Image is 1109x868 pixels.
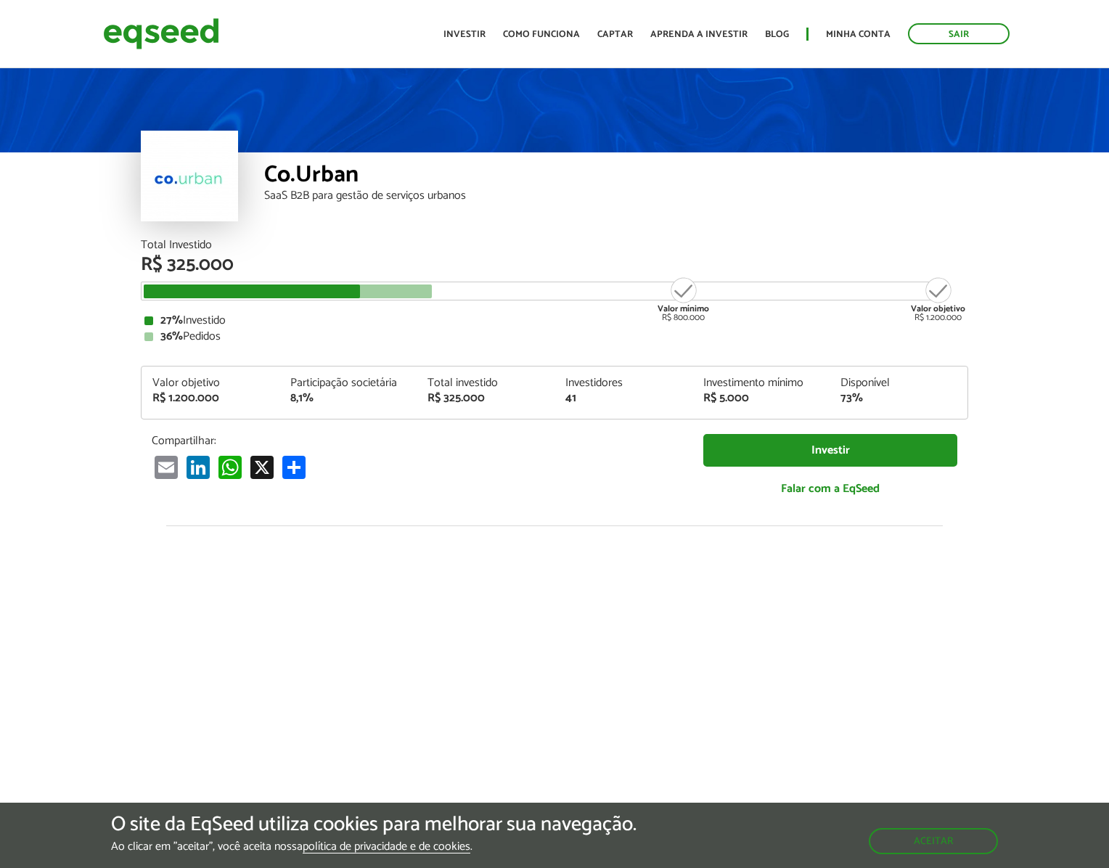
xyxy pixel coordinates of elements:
a: WhatsApp [216,455,245,479]
strong: Valor objetivo [911,302,965,316]
a: Sair [908,23,1010,44]
a: LinkedIn [184,455,213,479]
strong: 36% [160,327,183,346]
div: 8,1% [290,393,406,404]
div: Total Investido [141,239,968,251]
div: Investido [144,315,965,327]
a: X [247,455,277,479]
strong: 27% [160,311,183,330]
div: Participação societária [290,377,406,389]
div: R$ 5.000 [703,393,819,404]
div: R$ 325.000 [141,255,968,274]
a: Falar com a EqSeed [703,474,957,504]
div: R$ 1.200.000 [911,276,965,322]
strong: Valor mínimo [658,302,709,316]
a: Como funciona [503,30,580,39]
img: EqSeed [103,15,219,53]
div: Pedidos [144,331,965,343]
a: Blog [765,30,789,39]
div: R$ 800.000 [656,276,711,322]
a: Captar [597,30,633,39]
div: R$ 325.000 [427,393,544,404]
div: R$ 1.200.000 [152,393,269,404]
a: Share [279,455,308,479]
a: Investir [443,30,486,39]
div: Investimento mínimo [703,377,819,389]
div: Valor objetivo [152,377,269,389]
a: Investir [703,434,957,467]
a: Email [152,455,181,479]
div: 73% [840,393,957,404]
div: Total investido [427,377,544,389]
a: política de privacidade e de cookies [303,841,470,853]
div: Investidores [565,377,682,389]
h5: O site da EqSeed utiliza cookies para melhorar sua navegação. [111,814,637,836]
a: Minha conta [826,30,891,39]
div: Disponível [840,377,957,389]
p: Ao clicar em "aceitar", você aceita nossa . [111,840,637,853]
div: Co.Urban [264,163,968,190]
p: Compartilhar: [152,434,682,448]
div: SaaS B2B para gestão de serviços urbanos [264,190,968,202]
div: 41 [565,393,682,404]
button: Aceitar [869,828,998,854]
a: Aprenda a investir [650,30,748,39]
